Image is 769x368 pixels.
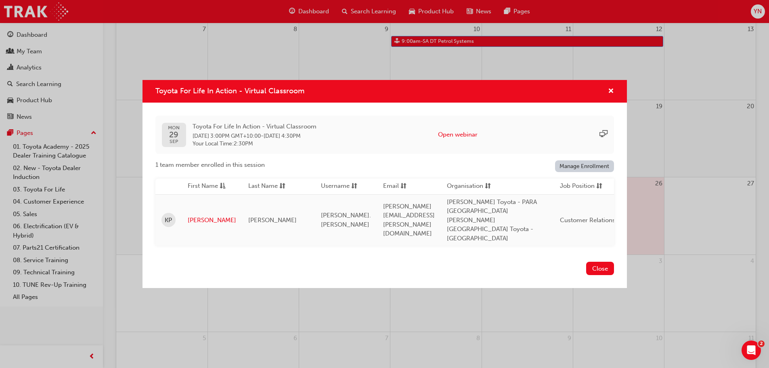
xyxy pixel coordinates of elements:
iframe: Intercom live chat [742,341,761,360]
span: asc-icon [220,181,226,191]
button: Close [586,262,614,275]
span: 29 Sep 2025 3:00PM GMT+10:00 [193,132,261,139]
span: sorting-icon [485,181,491,191]
a: [PERSON_NAME] [188,216,236,225]
button: Open webinar [438,130,478,139]
span: cross-icon [608,88,614,95]
div: Toyota For Life In Action - Virtual Classroom [142,80,627,288]
span: 29 [168,130,180,139]
span: sorting-icon [400,181,407,191]
span: 1 team member enrolled in this session [155,160,265,170]
span: Last Name [248,181,278,191]
span: sorting-icon [351,181,357,191]
span: Toyota For Life In Action - Virtual Classroom [155,86,304,95]
span: Toyota For Life In Action - Virtual Classroom [193,122,316,131]
span: Email [383,181,399,191]
span: 2 [758,341,765,347]
span: MON [168,125,180,130]
span: [PERSON_NAME] [248,217,297,224]
span: Your Local Time : 2:30PM [193,140,316,147]
span: SEP [168,139,180,144]
span: First Name [188,181,218,191]
button: Usernamesorting-icon [321,181,365,191]
button: Last Namesorting-icon [248,181,293,191]
span: 29 Sep 2025 4:30PM [264,132,301,139]
span: [PERSON_NAME][EMAIL_ADDRESS][PERSON_NAME][DOMAIN_NAME] [383,203,435,238]
button: cross-icon [608,86,614,97]
div: - [193,122,316,147]
span: sorting-icon [279,181,285,191]
span: Job Position [560,181,595,191]
span: Organisation [447,181,483,191]
span: KP [165,216,172,225]
span: sorting-icon [596,181,602,191]
span: [PERSON_NAME] Toyota - PARA [GEOGRAPHIC_DATA][PERSON_NAME][GEOGRAPHIC_DATA] Toyota - [GEOGRAPHIC_... [447,198,537,242]
button: First Nameasc-icon [188,181,232,191]
span: Customer Relationship Consultant [560,217,656,224]
span: Username [321,181,350,191]
button: Organisationsorting-icon [447,181,491,191]
button: Job Positionsorting-icon [560,181,604,191]
a: Manage Enrollment [555,160,614,172]
span: sessionType_ONLINE_URL-icon [599,130,608,139]
button: Emailsorting-icon [383,181,427,191]
span: [PERSON_NAME].[PERSON_NAME] [321,212,371,228]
